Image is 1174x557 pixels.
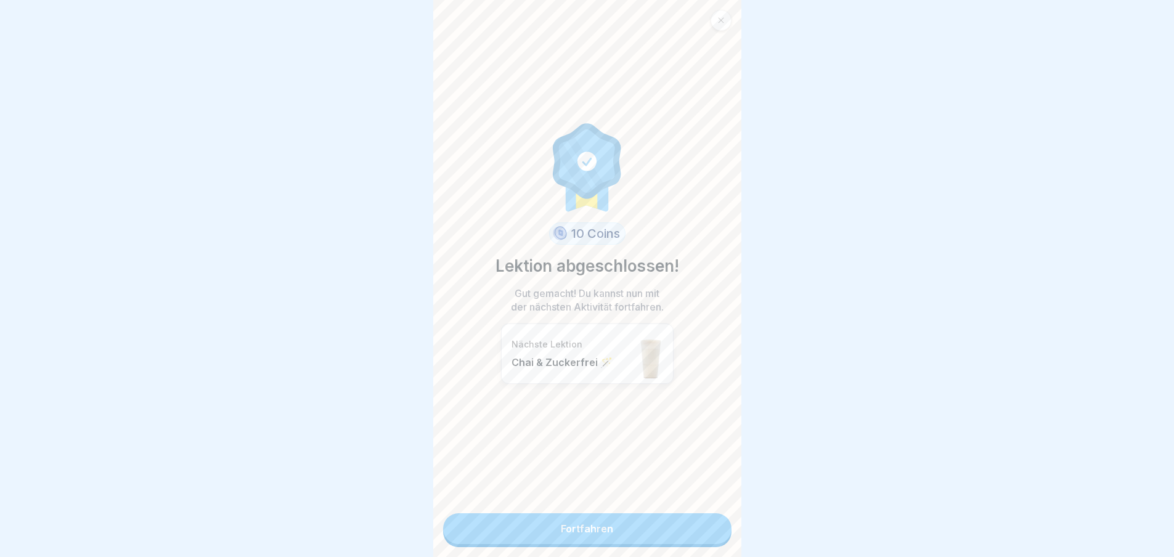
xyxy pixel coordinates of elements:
div: 10 Coins [549,222,626,245]
a: Fortfahren [443,513,732,544]
p: Chai & Zuckerfrei 🪄 [512,356,627,368]
p: Gut gemacht! Du kannst nun mit der nächsten Aktivität fortfahren. [507,287,667,314]
img: coin.svg [551,224,569,243]
img: completion.svg [546,120,629,213]
p: Lektion abgeschlossen! [495,254,679,278]
p: Nächste Lektion [512,339,627,350]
